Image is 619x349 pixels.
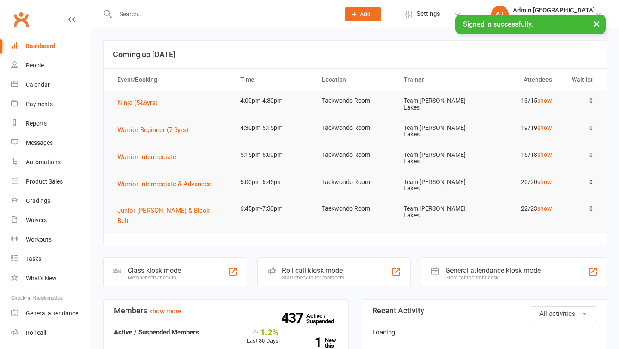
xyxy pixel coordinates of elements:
div: Gradings [26,197,50,204]
a: Calendar [11,75,91,95]
div: Member self check-in [128,275,181,281]
a: 437Active / Suspended [306,306,344,331]
th: Waitlist [560,69,601,91]
a: show [537,205,552,212]
div: People [26,62,44,69]
td: 4:00pm-4:30pm [233,91,314,111]
div: General attendance kiosk mode [445,266,541,275]
a: Dashboard [11,37,91,56]
button: × [589,15,604,33]
th: Trainer [396,69,478,91]
span: All activities [539,310,575,318]
div: Tasks [26,255,41,262]
div: Team [PERSON_NAME] Lakes [513,14,595,22]
span: Warrior Intermediate & Advanced [117,180,211,188]
div: Reports [26,120,47,127]
td: Team [PERSON_NAME] Lakes [396,118,478,145]
span: Warrior Beginner (7-9yrs) [117,126,188,134]
p: Loading... [372,327,596,337]
strong: 1 [291,336,322,349]
td: Taekwondo Room [314,172,396,192]
a: show more [149,307,181,315]
a: show [537,97,552,104]
div: Product Sales [26,178,63,185]
div: AT [491,6,509,23]
a: General attendance kiosk mode [11,304,91,323]
div: Workouts [26,236,52,243]
a: Automations [11,153,91,172]
a: Reports [11,114,91,133]
td: 0 [560,145,601,165]
div: 1.2% [247,327,279,337]
input: Search... [113,8,334,20]
div: Automations [26,159,61,165]
th: Time [233,69,314,91]
button: Warrior Intermediate [117,152,182,162]
div: Roll call [26,329,46,336]
button: Junior [PERSON_NAME] & Black Belt [117,205,225,226]
div: Dashboard [26,43,55,49]
a: Gradings [11,191,91,211]
h3: Recent Activity [372,306,596,315]
span: Warrior Intermediate [117,153,176,161]
td: 19/19 [478,118,559,138]
span: Junior [PERSON_NAME] & Black Belt [117,207,210,225]
button: Add [345,7,381,21]
td: 6:45pm-7:30pm [233,199,314,219]
div: Class kiosk mode [128,266,181,275]
div: Great for the front desk [445,275,541,281]
a: Workouts [11,230,91,249]
button: Warrior Beginner (7-9yrs) [117,125,194,135]
th: Event/Booking [110,69,233,91]
td: Team [PERSON_NAME] Lakes [396,172,478,199]
a: Product Sales [11,172,91,191]
div: Last 30 Days [247,327,279,346]
span: Signed in successfully. [463,20,533,28]
a: Waivers [11,211,91,230]
a: Roll call [11,323,91,343]
div: Admin [GEOGRAPHIC_DATA] [513,6,595,14]
div: Payments [26,101,53,107]
td: 0 [560,91,601,111]
td: Team [PERSON_NAME] Lakes [396,199,478,226]
a: show [537,151,552,158]
td: 0 [560,199,601,219]
a: Tasks [11,249,91,269]
td: Taekwondo Room [314,118,396,138]
td: Taekwondo Room [314,145,396,165]
h3: Coming up [DATE] [113,50,597,59]
button: Ninja (5&6yrs) [117,98,164,108]
strong: 437 [281,312,306,325]
td: Team [PERSON_NAME] Lakes [396,145,478,172]
th: Location [314,69,396,91]
a: Clubworx [10,9,32,30]
h3: Members [114,306,338,315]
span: Add [360,11,371,18]
button: All activities [530,306,596,321]
a: show [537,178,552,185]
a: People [11,56,91,75]
a: Messages [11,133,91,153]
td: Taekwondo Room [314,91,396,111]
div: Calendar [26,81,50,88]
div: Staff check-in for members [282,275,344,281]
td: 13/15 [478,91,559,111]
td: 4:30pm-5:15pm [233,118,314,138]
a: Payments [11,95,91,114]
td: 0 [560,172,601,192]
div: Messages [26,139,53,146]
a: What's New [11,269,91,288]
td: 22/23 [478,199,559,219]
span: Settings [417,4,440,24]
td: Team [PERSON_NAME] Lakes [396,91,478,118]
button: Warrior Intermediate & Advanced [117,179,218,189]
th: Attendees [478,69,559,91]
div: What's New [26,275,57,282]
div: Waivers [26,217,47,223]
td: 6:00pm-6:45pm [233,172,314,192]
div: General attendance [26,310,78,317]
td: 20/20 [478,172,559,192]
td: 16/18 [478,145,559,165]
div: Roll call kiosk mode [282,266,344,275]
a: show [537,124,552,131]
